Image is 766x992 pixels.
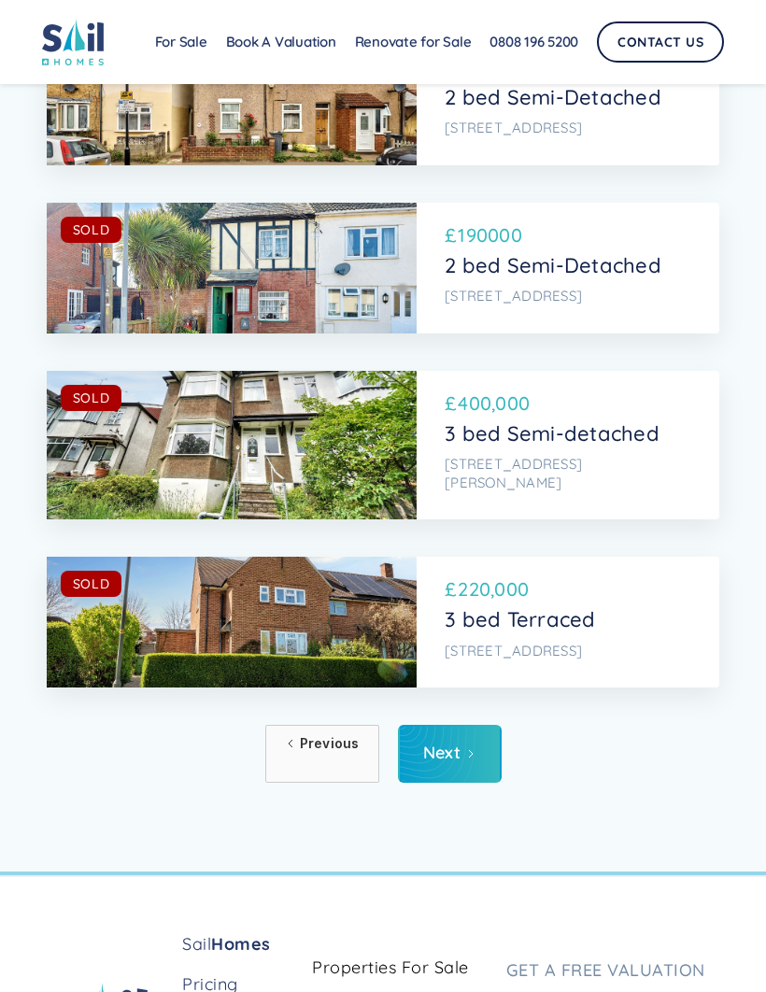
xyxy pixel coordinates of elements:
[458,221,522,249] p: 190000
[445,642,687,660] p: [STREET_ADDRESS]
[445,575,456,603] p: £
[300,734,360,753] div: Previous
[42,19,104,65] img: sail home logo colored
[445,85,687,109] p: 2 bed Semi-Detached
[597,21,724,63] a: Contact Us
[506,960,719,981] h3: Get a free valuation
[73,220,110,239] div: SOLD
[445,221,456,249] p: £
[398,725,502,783] a: Next Page
[445,253,687,277] p: 2 bed Semi-Detached
[47,725,719,783] div: List
[445,455,687,491] p: [STREET_ADDRESS][PERSON_NAME]
[445,119,687,137] p: [STREET_ADDRESS]
[47,35,719,165] a: SOLD£375,0002 bed Semi-Detached[STREET_ADDRESS]
[47,557,719,687] a: SOLD£220,0003 bed Terraced[STREET_ADDRESS]
[73,574,110,593] div: SOLD
[211,933,271,955] strong: Homes
[217,23,346,61] a: Book A Valuation
[265,725,379,783] a: Previous Page
[73,389,110,407] div: SOLD
[47,371,719,520] a: SOLD£400,0003 bed Semi-detached[STREET_ADDRESS][PERSON_NAME]
[458,575,529,603] p: 220,000
[146,23,217,61] a: For Sale
[458,390,530,418] p: 400,000
[480,23,588,61] a: 0808 196 5200
[445,287,687,305] p: [STREET_ADDRESS]
[445,390,456,418] p: £
[182,933,289,955] a: SailHomes
[47,203,719,333] a: SOLD£1900002 bed Semi-Detached[STREET_ADDRESS]
[312,957,483,978] a: Properties For Sale
[346,23,481,61] a: Renovate for Sale
[423,744,461,762] div: Next
[445,607,687,631] p: 3 bed Terraced
[445,421,687,446] p: 3 bed Semi-detached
